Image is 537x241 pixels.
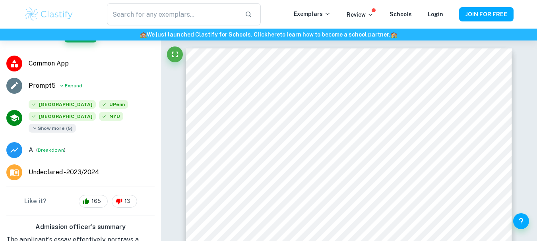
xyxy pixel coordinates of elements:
a: Prompt5 [29,81,56,91]
span: Show more ( 5 ) [29,124,76,133]
a: here [268,31,280,38]
div: Accepted: University of California, Los Angeles [29,112,96,124]
p: Exemplars [294,10,331,18]
p: Review [347,10,374,19]
a: Major and Application Year [29,168,106,177]
img: Clastify logo [24,6,74,22]
span: Undeclared - 2023/2024 [29,168,99,177]
a: Schools [390,11,412,17]
input: Search for any exemplars... [107,3,238,25]
span: 165 [87,197,105,205]
div: Accepted: New York University [99,112,123,124]
span: [GEOGRAPHIC_DATA] [29,100,96,109]
span: UPenn [99,100,128,109]
span: 13 [120,197,135,205]
span: NYU [99,112,123,121]
h6: We just launched Clastify for Schools. Click to learn how to become a school partner. [2,30,535,39]
h6: Admission officer's summary [6,222,155,232]
button: Fullscreen [167,46,183,62]
div: 165 [79,195,108,208]
button: Help and Feedback [513,213,529,229]
span: [GEOGRAPHIC_DATA] [29,112,96,121]
button: JOIN FOR FREE [459,7,514,21]
div: Accepted: University of Pennsylvania [99,100,128,112]
a: Login [428,11,443,17]
span: Common App [29,59,155,68]
h6: Like it? [24,197,47,206]
span: 🏫 [140,31,147,38]
span: Prompt 5 [29,81,56,91]
button: Breakdown [38,147,64,154]
p: Grade [29,145,33,155]
span: 🏫 [390,31,397,38]
div: Accepted: University of California, Berkeley [29,100,96,112]
span: ( ) [36,146,66,154]
button: Expand [59,81,82,91]
span: Expand [65,82,82,89]
div: 13 [112,195,137,208]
